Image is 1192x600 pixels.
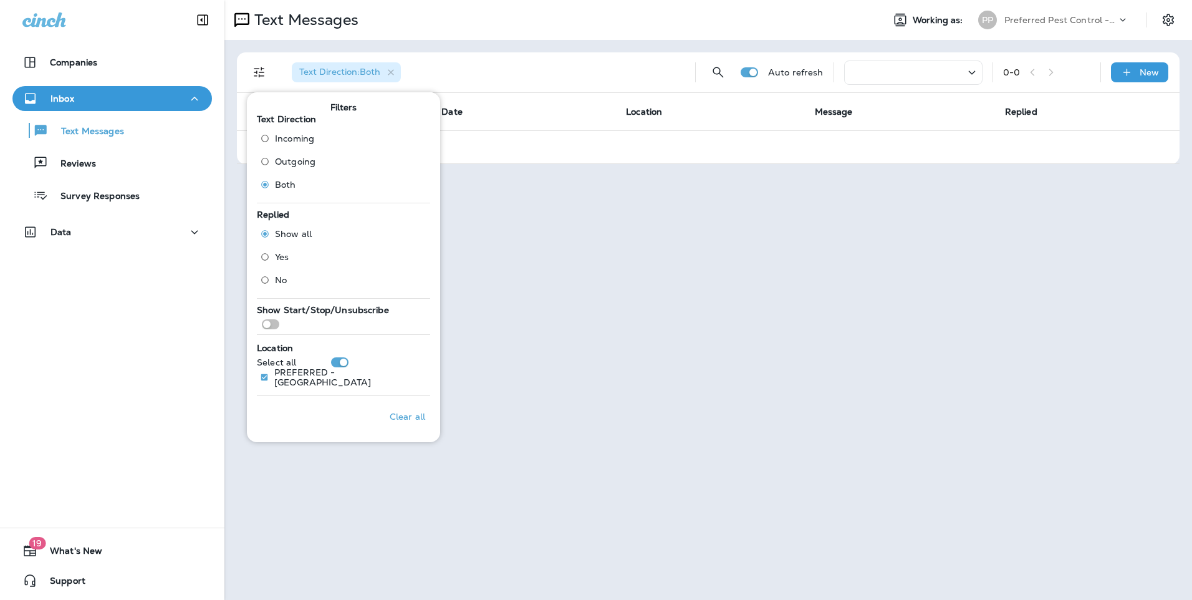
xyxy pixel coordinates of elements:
p: PREFERRED - [GEOGRAPHIC_DATA] [274,367,420,387]
p: Preferred Pest Control - Palmetto [1004,15,1117,25]
span: Date [441,106,463,117]
button: Filters [247,60,272,85]
span: Show Start/Stop/Unsubscribe [257,304,389,316]
button: Survey Responses [12,182,212,208]
span: Message [815,106,853,117]
button: Companies [12,50,212,75]
button: Data [12,220,212,244]
span: Incoming [275,133,314,143]
div: Text Direction:Both [292,62,401,82]
button: Inbox [12,86,212,111]
p: Auto refresh [768,67,824,77]
p: Clear all [390,412,425,422]
span: Working as: [913,15,966,26]
p: New [1140,67,1159,77]
span: Yes [275,252,289,262]
p: Reviews [48,158,96,170]
span: Show all [275,229,312,239]
span: Both [275,180,296,190]
span: Outgoing [275,157,315,167]
td: No results. Try adjusting filters [237,130,1180,163]
span: No [275,275,287,285]
span: Text Direction [257,114,316,125]
span: Replied [257,209,289,220]
p: Select all [257,357,296,367]
span: Text Direction : Both [299,66,380,77]
button: Search Messages [706,60,731,85]
p: Data [50,227,72,237]
p: Inbox [50,94,74,104]
span: Support [37,576,85,591]
button: 19What's New [12,538,212,563]
span: Location [626,106,662,117]
button: Text Messages [12,117,212,143]
p: Text Messages [249,11,358,29]
p: Survey Responses [48,191,140,203]
button: Collapse Sidebar [185,7,220,32]
span: Replied [1005,106,1037,117]
button: Reviews [12,150,212,176]
button: Clear all [385,401,430,432]
span: Location [257,342,293,354]
div: PP [978,11,997,29]
span: What's New [37,546,102,561]
div: Filters [247,85,440,442]
div: 0 - 0 [1003,67,1020,77]
span: Filters [330,102,357,113]
p: Text Messages [49,126,124,138]
p: Companies [50,57,97,67]
button: Settings [1157,9,1180,31]
button: Support [12,568,212,593]
span: 19 [29,537,46,549]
